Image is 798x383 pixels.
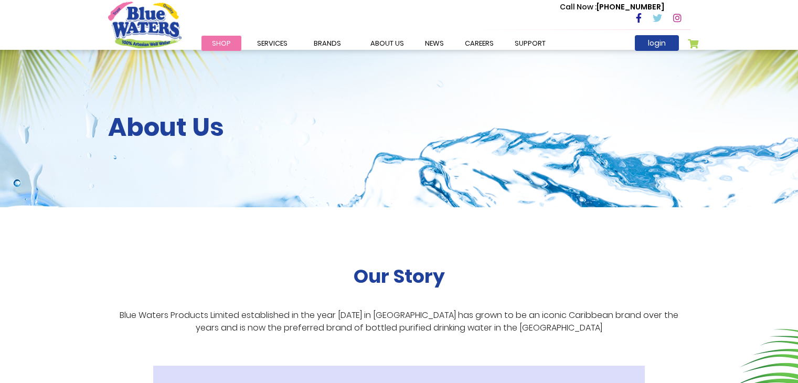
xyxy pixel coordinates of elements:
[360,36,414,51] a: about us
[635,35,679,51] a: login
[212,38,231,48] span: Shop
[354,265,445,288] h2: Our Story
[560,2,664,13] p: [PHONE_NUMBER]
[314,38,341,48] span: Brands
[108,112,690,143] h2: About Us
[454,36,504,51] a: careers
[108,309,690,334] p: Blue Waters Products Limited established in the year [DATE] in [GEOGRAPHIC_DATA] has grown to be ...
[504,36,556,51] a: support
[257,38,288,48] span: Services
[414,36,454,51] a: News
[560,2,597,12] span: Call Now :
[108,2,182,48] a: store logo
